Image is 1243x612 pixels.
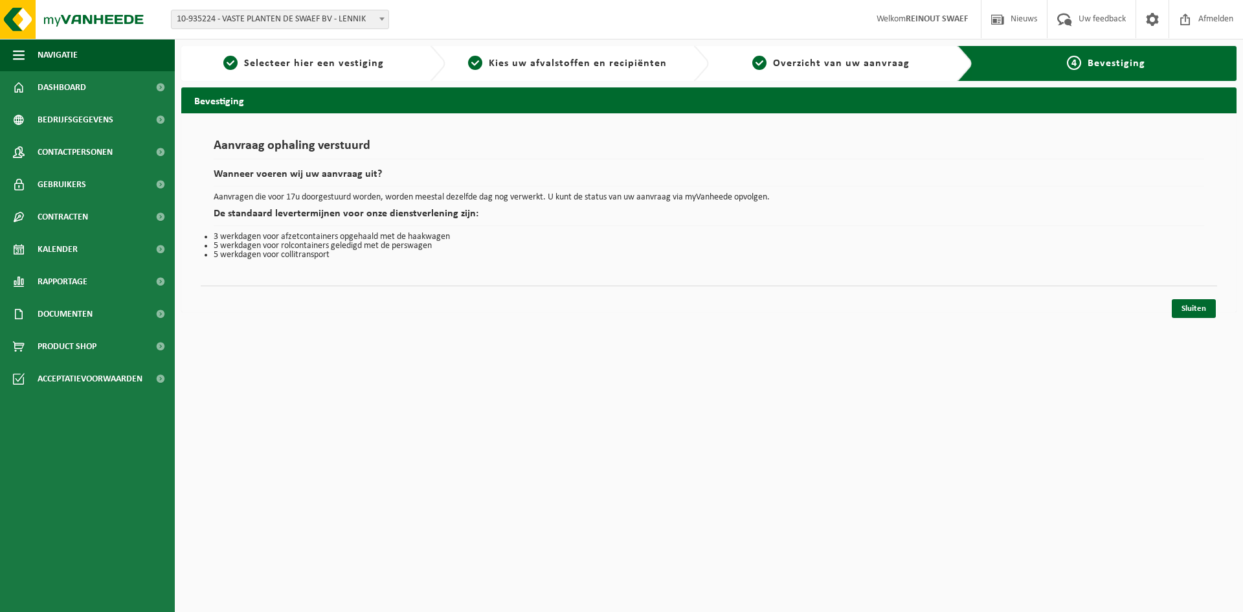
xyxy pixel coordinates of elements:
[38,330,96,363] span: Product Shop
[214,139,1204,159] h1: Aanvraag ophaling verstuurd
[214,169,1204,187] h2: Wanneer voeren wij uw aanvraag uit?
[715,56,947,71] a: 3Overzicht van uw aanvraag
[38,168,86,201] span: Gebruikers
[773,58,910,69] span: Overzicht van uw aanvraag
[1088,58,1145,69] span: Bevestiging
[244,58,384,69] span: Selecteer hier een vestiging
[38,136,113,168] span: Contactpersonen
[452,56,684,71] a: 2Kies uw afvalstoffen en recipiënten
[38,363,142,395] span: Acceptatievoorwaarden
[38,298,93,330] span: Documenten
[38,233,78,266] span: Kalender
[188,56,420,71] a: 1Selecteer hier een vestiging
[214,209,1204,226] h2: De standaard levertermijnen voor onze dienstverlening zijn:
[1067,56,1081,70] span: 4
[181,87,1237,113] h2: Bevestiging
[38,71,86,104] span: Dashboard
[214,232,1204,242] li: 3 werkdagen voor afzetcontainers opgehaald met de haakwagen
[906,14,968,24] strong: REINOUT SWAEF
[214,251,1204,260] li: 5 werkdagen voor collitransport
[468,56,482,70] span: 2
[223,56,238,70] span: 1
[38,201,88,233] span: Contracten
[214,193,1204,202] p: Aanvragen die voor 17u doorgestuurd worden, worden meestal dezelfde dag nog verwerkt. U kunt de s...
[214,242,1204,251] li: 5 werkdagen voor rolcontainers geledigd met de perswagen
[489,58,667,69] span: Kies uw afvalstoffen en recipiënten
[171,10,389,29] span: 10-935224 - VASTE PLANTEN DE SWAEF BV - LENNIK
[38,39,78,71] span: Navigatie
[172,10,388,28] span: 10-935224 - VASTE PLANTEN DE SWAEF BV - LENNIK
[38,266,87,298] span: Rapportage
[1172,299,1216,318] a: Sluiten
[38,104,113,136] span: Bedrijfsgegevens
[752,56,767,70] span: 3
